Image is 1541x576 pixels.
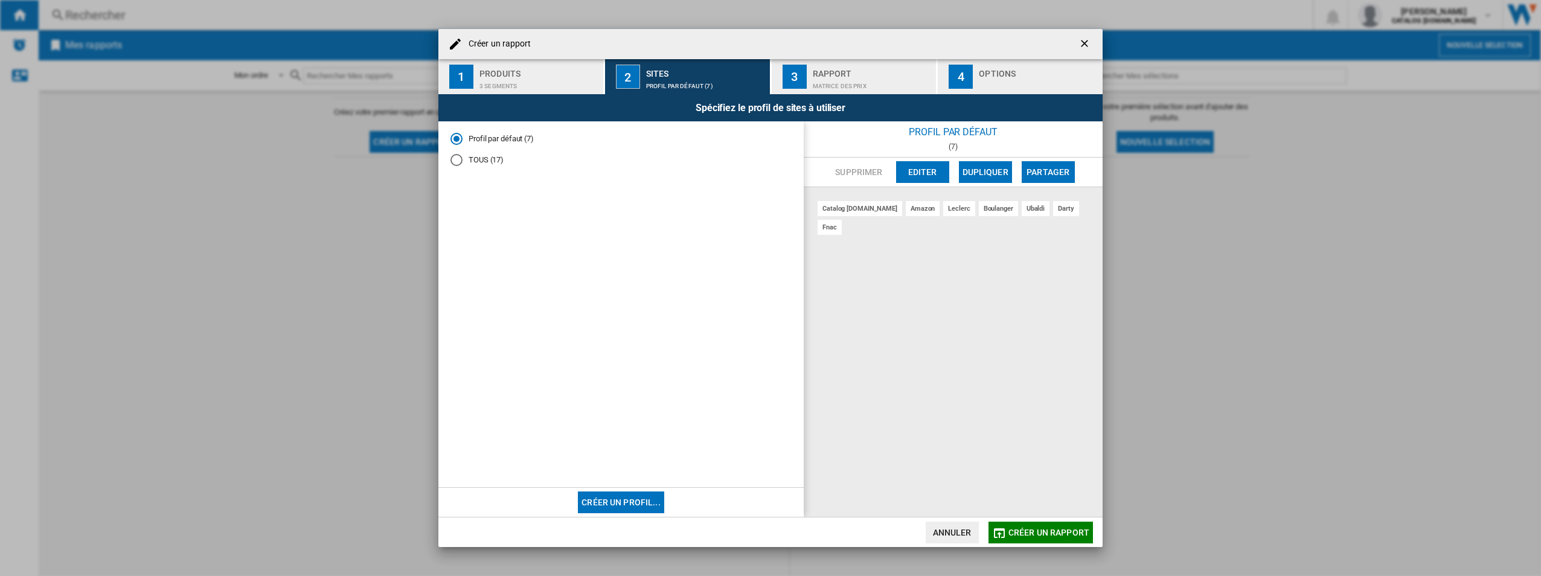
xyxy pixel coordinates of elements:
div: (7) [804,142,1103,151]
button: Créer un rapport [988,522,1093,543]
div: darty [1053,201,1079,216]
h4: Créer un rapport [463,38,531,50]
button: Créer un profil... [578,491,664,513]
div: 3 [783,65,807,89]
div: 2 [616,65,640,89]
button: Partager [1022,161,1075,183]
div: Profil par défaut [804,121,1103,142]
div: 1 [449,65,473,89]
div: amazon [906,201,940,216]
div: Produits [479,64,598,77]
div: ubaldi [1022,201,1049,216]
div: fnac [818,220,842,235]
button: Dupliquer [959,161,1012,183]
button: 4 Options [938,59,1103,94]
button: 1 Produits 3 segments [438,59,604,94]
div: Sites [646,64,765,77]
div: Spécifiez le profil de sites à utiliser [438,94,1103,121]
button: 3 Rapport Matrice des prix [772,59,938,94]
div: 3 segments [479,77,598,89]
div: leclerc [943,201,975,216]
md-radio-button: TOUS (17) [450,154,792,165]
button: Supprimer [831,161,886,183]
div: Options [979,64,1098,77]
button: 2 Sites Profil par défaut (7) [605,59,771,94]
div: catalog [DOMAIN_NAME] [818,201,902,216]
div: Matrice des prix [813,77,932,89]
button: getI18NText('BUTTONS.CLOSE_DIALOG') [1074,32,1098,56]
span: Créer un rapport [1008,528,1089,537]
div: boulanger [979,201,1018,216]
div: Rapport [813,64,932,77]
ng-md-icon: getI18NText('BUTTONS.CLOSE_DIALOG') [1078,37,1093,52]
div: Profil par défaut (7) [646,77,765,89]
div: 4 [949,65,973,89]
md-radio-button: Profil par défaut (7) [450,133,792,145]
button: Editer [896,161,949,183]
button: Annuler [926,522,979,543]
